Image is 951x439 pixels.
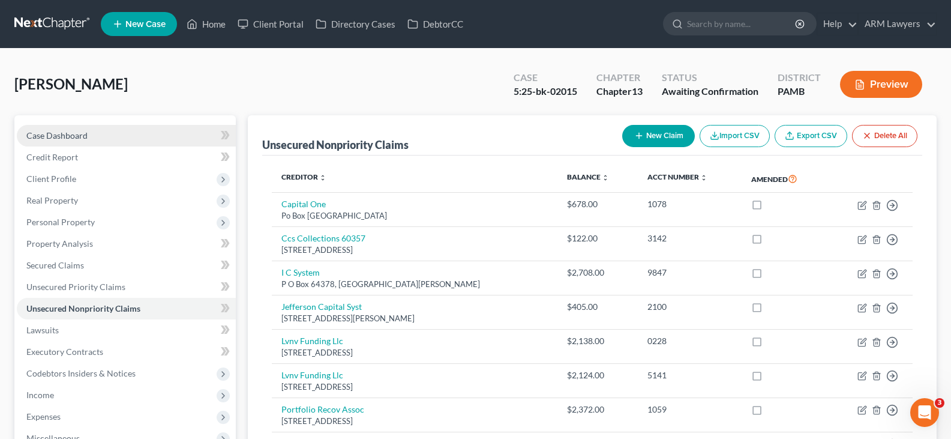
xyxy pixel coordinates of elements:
div: District [778,71,821,85]
span: 3 [935,398,944,408]
span: Unsecured Priority Claims [26,282,125,292]
div: 5:25-bk-02015 [514,85,577,98]
div: 1078 [647,198,732,210]
th: Amended [742,165,827,193]
div: [STREET_ADDRESS] [281,381,548,393]
a: I C System [281,267,320,277]
a: ARM Lawyers [859,13,936,35]
button: New Claim [622,125,695,147]
a: Lvnv Funding Llc [281,370,343,380]
span: 13 [632,85,643,97]
span: Credit Report [26,152,78,162]
div: $405.00 [567,301,628,313]
a: Balance unfold_more [567,172,609,181]
a: Directory Cases [310,13,401,35]
div: PAMB [778,85,821,98]
div: $2,138.00 [567,335,628,347]
div: Unsecured Nonpriority Claims [262,138,409,152]
div: Case [514,71,577,85]
span: Executory Contracts [26,347,103,357]
span: Client Profile [26,174,76,184]
i: unfold_more [319,174,326,181]
div: $122.00 [567,232,628,244]
div: [STREET_ADDRESS] [281,347,548,359]
a: Secured Claims [17,255,236,276]
i: unfold_more [700,174,707,181]
a: Jefferson Capital Syst [281,301,362,312]
a: Credit Report [17,147,236,168]
div: [STREET_ADDRESS] [281,244,548,256]
a: Capital One [281,199,326,209]
div: [STREET_ADDRESS][PERSON_NAME] [281,313,548,324]
a: Creditor unfold_more [281,172,326,181]
button: Delete All [852,125,917,147]
button: Preview [840,71,922,98]
div: 9847 [647,267,732,279]
div: Awaiting Confirmation [662,85,758,98]
div: $2,124.00 [567,369,628,381]
button: Import CSV [700,125,770,147]
a: Unsecured Priority Claims [17,276,236,298]
div: 5141 [647,369,732,381]
span: Codebtors Insiders & Notices [26,368,136,378]
div: Status [662,71,758,85]
div: 0228 [647,335,732,347]
div: Chapter [596,85,643,98]
div: $2,372.00 [567,404,628,416]
span: Expenses [26,411,61,422]
iframe: Intercom live chat [910,398,939,427]
a: Lvnv Funding Llc [281,336,343,346]
a: Help [817,13,857,35]
span: Property Analysis [26,238,93,249]
a: Executory Contracts [17,341,236,363]
div: Po Box [GEOGRAPHIC_DATA] [281,210,548,222]
span: Personal Property [26,217,95,227]
div: Chapter [596,71,643,85]
span: [PERSON_NAME] [14,75,128,92]
a: Lawsuits [17,319,236,341]
span: Lawsuits [26,325,59,335]
span: Secured Claims [26,260,84,270]
a: Case Dashboard [17,125,236,147]
a: Ccs Collections 60357 [281,233,365,243]
span: Real Property [26,195,78,205]
a: Portfolio Recov Assoc [281,404,364,414]
a: Property Analysis [17,233,236,255]
span: Case Dashboard [26,130,88,141]
span: New Case [125,20,166,29]
a: Unsecured Nonpriority Claims [17,298,236,319]
div: $678.00 [567,198,628,210]
a: Client Portal [232,13,310,35]
a: Home [181,13,232,35]
div: [STREET_ADDRESS] [281,416,548,427]
input: Search by name... [687,13,797,35]
div: 2100 [647,301,732,313]
div: $2,708.00 [567,267,628,279]
div: 1059 [647,404,732,416]
span: Unsecured Nonpriority Claims [26,303,140,313]
a: Export CSV [775,125,847,147]
span: Income [26,390,54,400]
a: Acct Number unfold_more [647,172,707,181]
div: 3142 [647,232,732,244]
a: DebtorCC [401,13,469,35]
i: unfold_more [602,174,609,181]
div: P O Box 64378, [GEOGRAPHIC_DATA][PERSON_NAME] [281,279,548,290]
